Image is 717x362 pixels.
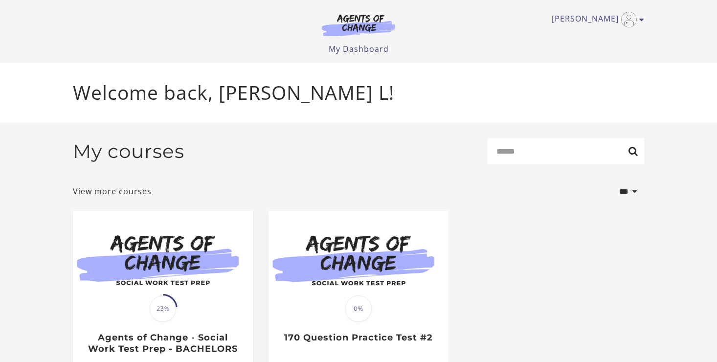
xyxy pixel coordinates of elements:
span: 23% [150,295,176,322]
a: View more courses [73,185,152,197]
a: Toggle menu [552,12,639,27]
a: My Dashboard [329,44,389,54]
p: Welcome back, [PERSON_NAME] L! [73,78,644,107]
h3: Agents of Change - Social Work Test Prep - BACHELORS [83,332,242,354]
span: 0% [345,295,372,322]
h2: My courses [73,140,184,163]
img: Agents of Change Logo [312,14,405,36]
h3: 170 Question Practice Test #2 [279,332,438,343]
